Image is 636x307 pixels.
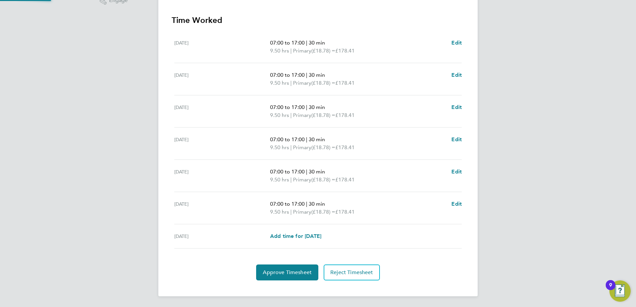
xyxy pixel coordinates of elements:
span: | [306,40,307,46]
span: | [306,72,307,78]
span: (£18.78) = [311,176,335,183]
span: Primary [293,111,311,119]
span: 30 min [309,104,325,110]
span: 07:00 to 17:00 [270,201,305,207]
span: | [290,48,292,54]
div: [DATE] [174,71,270,87]
span: Edit [451,201,462,207]
span: 9.50 hrs [270,80,289,86]
button: Reject Timesheet [324,264,380,280]
span: 30 min [309,136,325,143]
span: £178.41 [335,144,355,151]
span: | [290,176,292,183]
span: Edit [451,104,462,110]
span: 30 min [309,201,325,207]
span: 07:00 to 17:00 [270,40,305,46]
span: | [306,136,307,143]
span: 07:00 to 17:00 [270,168,305,175]
span: 9.50 hrs [270,144,289,151]
span: | [290,144,292,151]
span: (£18.78) = [311,80,335,86]
span: 30 min [309,40,325,46]
span: Primary [293,208,311,216]
a: Edit [451,71,462,79]
span: 9.50 hrs [270,48,289,54]
span: (£18.78) = [311,144,335,151]
span: 30 min [309,168,325,175]
a: Add time for [DATE] [270,232,321,240]
div: 9 [609,285,612,294]
span: 9.50 hrs [270,209,289,215]
span: £178.41 [335,209,355,215]
div: [DATE] [174,103,270,119]
span: | [306,104,307,110]
div: [DATE] [174,136,270,152]
span: (£18.78) = [311,48,335,54]
a: Edit [451,103,462,111]
span: Primary [293,79,311,87]
a: Edit [451,39,462,47]
span: Reject Timesheet [330,269,373,276]
span: Primary [293,144,311,152]
div: [DATE] [174,168,270,184]
span: Primary [293,47,311,55]
span: 07:00 to 17:00 [270,104,305,110]
h3: Time Worked [172,15,464,26]
span: 30 min [309,72,325,78]
span: Add time for [DATE] [270,233,321,239]
span: 9.50 hrs [270,112,289,118]
span: £178.41 [335,80,355,86]
span: Edit [451,40,462,46]
span: £178.41 [335,112,355,118]
span: Edit [451,72,462,78]
span: (£18.78) = [311,112,335,118]
span: Edit [451,168,462,175]
button: Approve Timesheet [256,264,318,280]
span: | [306,201,307,207]
a: Edit [451,168,462,176]
span: 07:00 to 17:00 [270,72,305,78]
a: Edit [451,200,462,208]
span: Primary [293,176,311,184]
span: 07:00 to 17:00 [270,136,305,143]
span: | [290,209,292,215]
span: (£18.78) = [311,209,335,215]
span: | [290,80,292,86]
div: [DATE] [174,200,270,216]
span: 9.50 hrs [270,176,289,183]
span: £178.41 [335,48,355,54]
span: Edit [451,136,462,143]
button: Open Resource Center, 9 new notifications [609,280,631,302]
span: £178.41 [335,176,355,183]
span: Approve Timesheet [263,269,312,276]
span: | [306,168,307,175]
span: | [290,112,292,118]
div: [DATE] [174,39,270,55]
div: [DATE] [174,232,270,240]
a: Edit [451,136,462,144]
